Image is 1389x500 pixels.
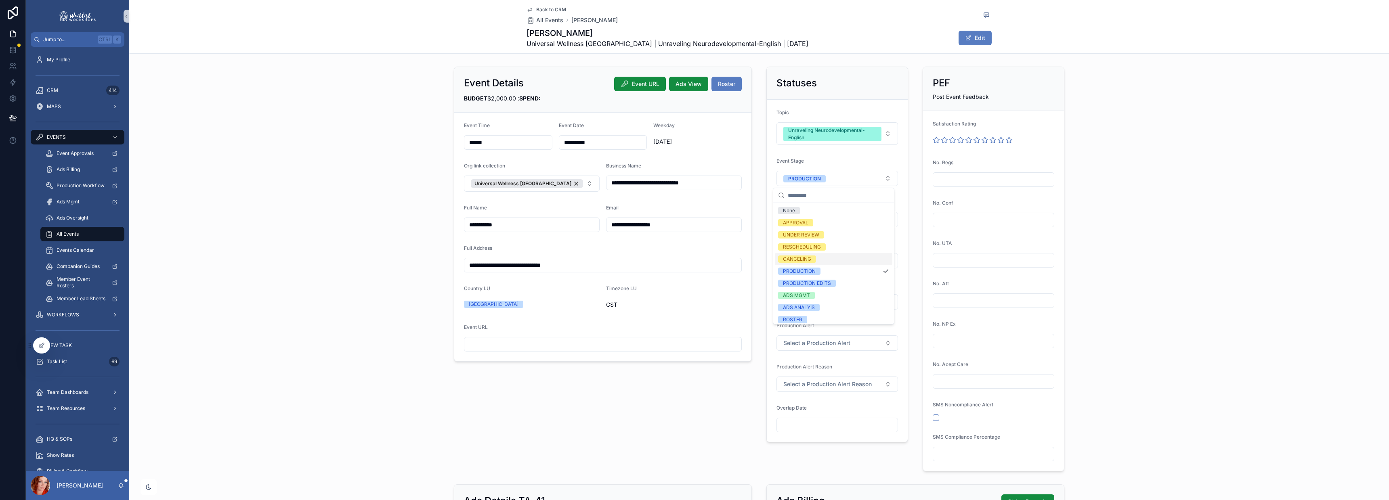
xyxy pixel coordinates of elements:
[57,263,100,270] span: Companion Guides
[933,159,953,165] span: No. Regs
[571,16,618,24] span: [PERSON_NAME]
[776,322,814,328] span: Production Alert
[933,402,993,408] span: SMS Noncompliance Alert
[40,275,124,290] a: Member Event Rosters
[31,385,124,400] a: Team Dashboards
[776,158,804,164] span: Event Stage
[40,178,124,193] a: Production Workflow
[57,182,105,189] span: Production Workflow
[776,171,898,186] button: Select Button
[47,405,85,412] span: Team Resources
[933,93,989,100] span: Post Event Feedback
[31,338,124,353] a: NEW TASK
[47,358,67,365] span: Task List
[788,175,821,182] div: PRODUCTION
[933,361,968,367] span: No. Acept Care
[31,52,124,67] a: My Profile
[464,285,490,291] span: Country LU
[773,203,894,324] div: Suggestions
[40,243,124,257] a: Events Calendar
[464,77,524,90] h2: Event Details
[933,121,976,127] span: Satisfaction Rating
[47,312,79,318] span: WORKFLOWS
[57,295,105,302] span: Member Lead Sheets
[527,27,808,39] h1: [PERSON_NAME]
[31,354,124,369] a: Task List69
[471,179,583,188] button: Unselect 542
[559,122,584,128] span: Event Date
[606,163,641,169] span: Business Name
[464,205,487,211] span: Full Name
[933,321,956,327] span: No. NP Ex
[469,301,518,308] div: [GEOGRAPHIC_DATA]
[783,380,872,388] span: Select a Production Alert Reason
[933,77,950,90] h2: PEF
[464,122,490,128] span: Event Time
[653,138,742,146] span: [DATE]
[98,36,112,44] span: Ctrl
[776,122,898,145] button: Select Button
[464,163,505,169] span: Org link collection
[776,335,898,351] button: Select Button
[783,316,802,323] div: ROSTER
[47,342,72,349] span: NEW TASK
[40,291,124,306] a: Member Lead Sheets
[606,205,619,211] span: Email
[606,285,637,291] span: Timezone LU
[31,432,124,446] a: HQ & SOPs
[57,199,80,205] span: Ads Mgmt
[783,280,831,287] div: PRODUCTION EDITS
[519,95,541,102] strong: SPEND:
[57,215,88,221] span: Ads Oversight
[536,16,563,24] span: All Events
[474,180,571,187] span: Universal Wellness [GEOGRAPHIC_DATA]
[57,150,94,157] span: Event Approvals
[47,134,66,140] span: EVENTS
[788,127,877,141] div: Unraveling Neurodevelopmental-English
[43,36,94,43] span: Jump to...
[31,99,124,114] a: MAPS
[676,80,702,88] span: Ads View
[57,166,80,173] span: Ads Billing
[31,83,124,98] a: CRM414
[47,103,61,110] span: MAPS
[114,36,120,43] span: K
[711,77,742,91] button: Roster
[776,364,832,370] span: Production Alert Reason
[58,10,97,23] img: App logo
[783,339,850,347] span: Select a Production Alert
[783,219,808,226] div: APPROVAL
[776,77,817,90] h2: Statuses
[718,80,735,88] span: Roster
[47,87,58,94] span: CRM
[40,162,124,177] a: Ads Billing
[31,32,124,47] button: Jump to...CtrlK
[57,247,94,253] span: Events Calendar
[106,86,120,95] div: 414
[783,255,811,263] div: CANCELING
[47,56,70,63] span: My Profile
[614,77,666,91] button: Event URL
[783,304,815,311] div: ADS ANALYIS
[783,292,810,299] div: ADS MGMT
[776,405,807,411] span: Overlap Date
[783,268,816,275] div: PRODUCTION
[26,47,129,471] div: scrollable content
[933,200,953,206] span: No. Conf
[527,39,808,48] span: Universal Wellness [GEOGRAPHIC_DATA] | Unraveling Neurodevelopmental-English | [DATE]
[31,130,124,144] a: EVENTS
[632,80,659,88] span: Event URL
[669,77,708,91] button: Ads View
[47,436,72,442] span: HQ & SOPs
[40,227,124,241] a: All Events
[783,243,821,251] div: RESCHEDULING
[464,176,600,192] button: Select Button
[40,195,124,209] a: Ads Mgmt
[31,464,124,479] a: Billing & Cashflow
[959,31,992,45] button: Edit
[40,259,124,274] a: Companion Guides
[47,389,88,395] span: Team Dashboards
[527,6,566,13] a: Back to CRM
[31,401,124,416] a: Team Resources
[464,324,488,330] span: Event URL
